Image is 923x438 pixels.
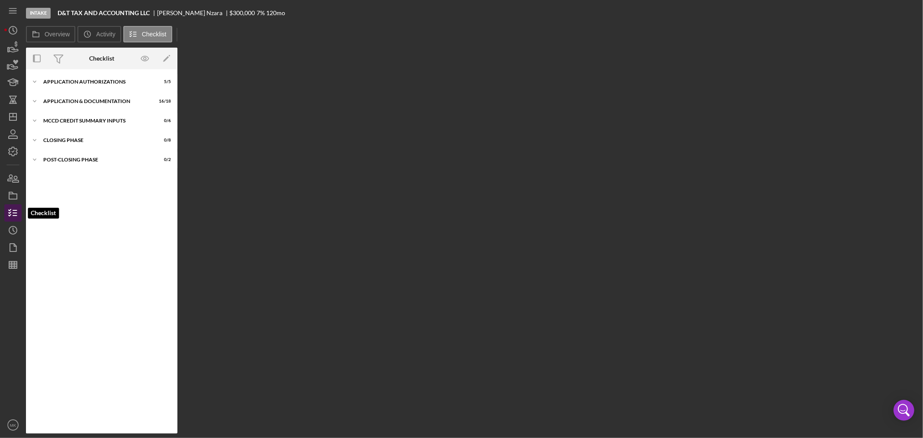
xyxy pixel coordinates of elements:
[77,26,121,42] button: Activity
[230,9,255,16] span: $300,000
[155,157,171,162] div: 0 / 2
[155,99,171,104] div: 16 / 18
[43,79,149,84] div: Application Authorizations
[26,26,75,42] button: Overview
[157,10,230,16] div: [PERSON_NAME] Nzara
[894,400,914,421] div: Open Intercom Messenger
[43,118,149,123] div: MCCD Credit Summary Inputs
[155,118,171,123] div: 0 / 6
[43,157,149,162] div: Post-Closing Phase
[257,10,265,16] div: 7 %
[45,31,70,38] label: Overview
[89,55,114,62] div: Checklist
[155,138,171,143] div: 0 / 8
[96,31,115,38] label: Activity
[43,99,149,104] div: Application & Documentation
[26,8,51,19] div: Intake
[43,138,149,143] div: Closing Phase
[58,10,150,16] b: D&T TAX AND ACCOUNTING LLC
[266,10,285,16] div: 120 mo
[123,26,172,42] button: Checklist
[142,31,167,38] label: Checklist
[4,416,22,434] button: MK
[155,79,171,84] div: 5 / 5
[10,423,16,428] text: MK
